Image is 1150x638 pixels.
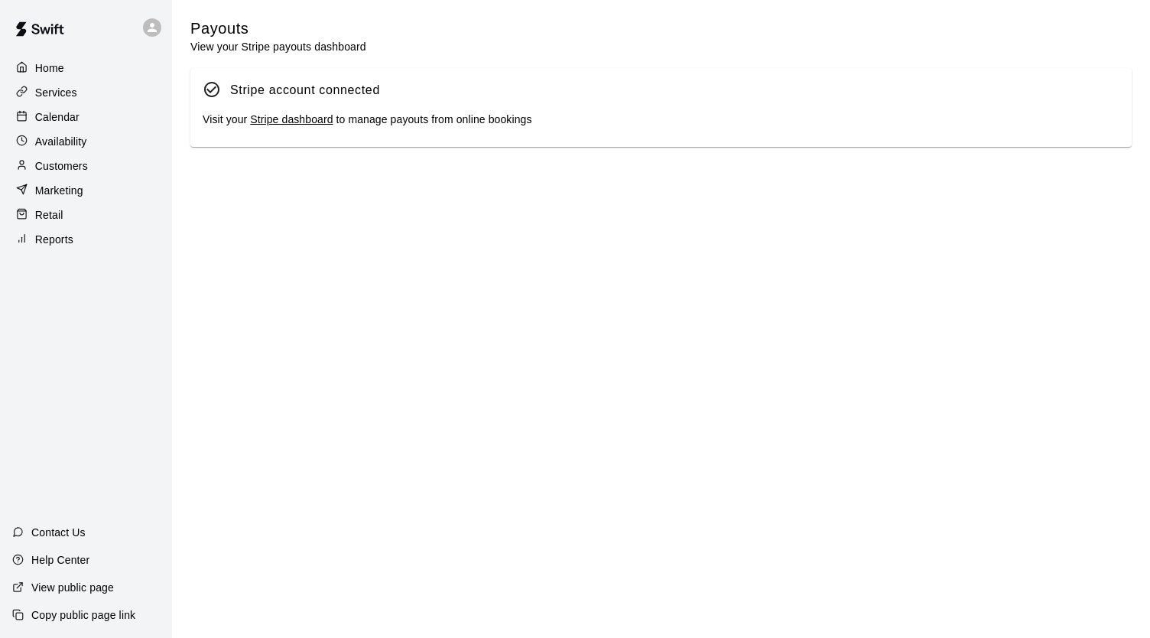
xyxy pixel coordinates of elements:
p: View your Stripe payouts dashboard [190,39,366,54]
p: Marketing [35,183,83,198]
h5: Payouts [190,18,366,39]
p: Customers [35,158,88,174]
a: Services [12,81,160,104]
p: Copy public page link [31,607,135,623]
a: Calendar [12,106,160,129]
a: Marketing [12,179,160,202]
p: Contact Us [31,525,86,540]
p: Retail [35,207,63,223]
a: Customers [12,155,160,177]
a: Reports [12,228,160,251]
p: Reports [35,232,73,247]
a: Availability [12,130,160,153]
p: Calendar [35,109,80,125]
p: View public page [31,580,114,595]
div: Stripe account connected [230,80,380,100]
a: Stripe dashboard [250,113,333,125]
p: Availability [35,134,87,149]
p: Home [35,60,64,76]
div: Visit your to manage payouts from online bookings [203,112,1119,129]
a: Retail [12,203,160,226]
p: Services [35,85,77,100]
a: Home [12,57,160,80]
p: Help Center [31,552,89,568]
